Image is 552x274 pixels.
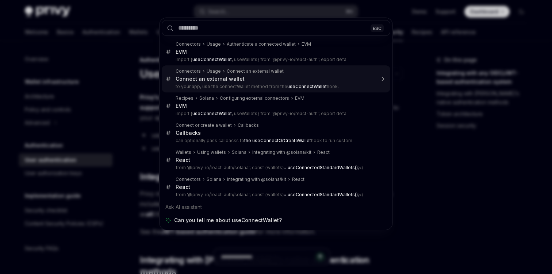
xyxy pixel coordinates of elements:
div: React [176,184,190,190]
div: Connectors [176,176,201,182]
div: Connect an external wallet [176,76,245,82]
p: can optionally pass callbacks to hook to run custom [176,138,375,144]
div: Solana [232,149,246,155]
p: import { , useWallets} from '@privy-io/react-auth'; export defa [176,111,375,117]
div: Callbacks [176,130,201,136]
b: useConnectWallet [192,57,232,62]
div: Connectors [176,68,201,74]
div: Solana [199,95,214,101]
div: Authenticate a connected wallet [227,41,296,47]
div: Ask AI assistant [162,201,390,214]
div: Usage [207,41,221,47]
div: ESC [371,24,384,32]
p: from '@privy-io/react-auth/solana'; const {wallets} [176,192,375,198]
div: EVM [176,49,187,55]
div: Using wallets [197,149,226,155]
div: EVM [176,103,187,109]
div: Connectors [176,41,201,47]
span: Can you tell me about useConnectWallet? [174,217,282,224]
div: Recipes [176,95,193,101]
div: Solana [207,176,221,182]
div: Integrating with @solana/kit [252,149,311,155]
div: React [292,176,304,182]
b: = useConnectedStandardWallets(); [284,165,359,170]
div: Connect an external wallet [227,68,284,74]
mark: </ [284,192,363,197]
div: EVM [302,41,311,47]
mark: </ [284,165,363,170]
div: Callbacks [238,122,259,128]
div: Connect or create a wallet [176,122,232,128]
p: import { , useWallets} from '@privy-io/react-auth'; export defa [176,57,375,62]
div: Integrating with @solana/kit [227,176,286,182]
div: EVM [295,95,304,101]
p: to your app, use the connectWallet method from the hook. [176,84,375,90]
b: useConnectWallet [192,111,232,116]
div: React [317,149,330,155]
b: useConnectWallet [287,84,327,89]
p: from '@privy-io/react-auth/solana'; const {wallets} [176,165,375,171]
b: the useConnectOrCreateWallet [244,138,311,143]
div: Configuring external connectors [220,95,289,101]
b: = useConnectedStandardWallets(); [284,192,359,197]
div: Wallets [176,149,191,155]
div: Usage [207,68,221,74]
div: React [176,157,190,163]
